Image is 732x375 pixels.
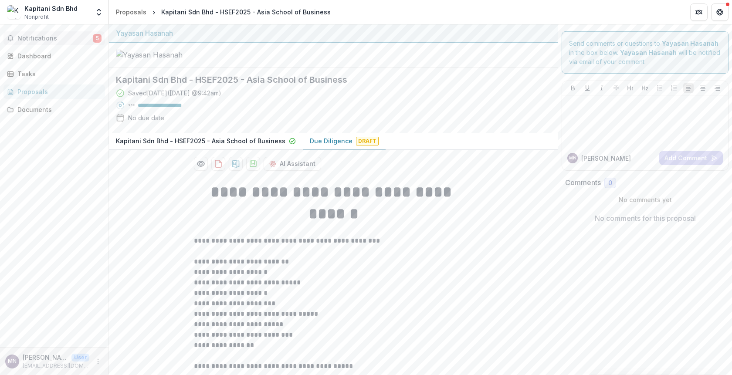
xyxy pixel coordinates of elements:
[565,179,601,187] h2: Comments
[194,157,208,171] button: Preview c865e106-dd64-43c0-91f5-249098320c43-1.pdf
[17,105,98,114] div: Documents
[582,83,593,93] button: Underline
[93,356,103,367] button: More
[562,31,729,74] div: Send comments or questions to in the box below. will be notified via email of your comment.
[625,83,636,93] button: Heading 1
[17,87,98,96] div: Proposals
[93,3,105,21] button: Open entity switcher
[690,3,708,21] button: Partners
[23,362,89,370] p: [EMAIL_ADDRESS][DOMAIN_NAME]
[3,102,105,117] a: Documents
[712,83,722,93] button: Align Right
[683,83,694,93] button: Align Left
[116,136,285,145] p: Kapitani Sdn Bhd - HSEF2025 - Asia School of Business
[640,83,650,93] button: Heading 2
[611,83,621,93] button: Strike
[659,151,723,165] button: Add Comment
[698,83,708,93] button: Align Center
[3,49,105,63] a: Dashboard
[112,6,334,18] nav: breadcrumb
[161,7,331,17] div: Kapitani Sdn Bhd - HSEF2025 - Asia School of Business
[654,83,665,93] button: Bullet List
[8,358,17,364] div: Mohd Nazrul Hazeri Bin Nazirmuddin
[7,5,21,19] img: Kapitani Sdn Bhd
[356,137,379,145] span: Draft
[662,40,718,47] strong: Yayasan Hasanah
[669,83,679,93] button: Ordered List
[116,74,537,85] h2: Kapitani Sdn Bhd - HSEF2025 - Asia School of Business
[264,157,321,171] button: AI Assistant
[229,157,243,171] button: download-proposal
[3,84,105,99] a: Proposals
[711,3,729,21] button: Get Help
[608,179,612,187] span: 0
[310,136,352,145] p: Due Diligence
[93,34,102,43] span: 5
[596,83,607,93] button: Italicize
[246,157,260,171] button: download-proposal
[568,83,578,93] button: Bold
[620,49,677,56] strong: Yayasan Hasanah
[581,154,631,163] p: [PERSON_NAME]
[3,67,105,81] a: Tasks
[17,51,98,61] div: Dashboard
[595,213,696,223] p: No comments for this proposal
[565,195,725,204] p: No comments yet
[116,28,551,38] div: Yayasan Hasanah
[17,69,98,78] div: Tasks
[116,7,146,17] div: Proposals
[24,4,78,13] div: Kapitani Sdn Bhd
[71,354,89,361] p: User
[211,157,225,171] button: download-proposal
[128,113,164,122] div: No due date
[112,6,150,18] a: Proposals
[128,88,221,98] div: Saved [DATE] ( [DATE] @ 9:42am )
[3,31,105,45] button: Notifications5
[128,102,135,108] p: 98 %
[569,156,576,160] div: Mohd Nazrul Hazeri Bin Nazirmuddin
[23,353,68,362] p: [PERSON_NAME]
[24,13,49,21] span: Nonprofit
[116,50,203,60] img: Yayasan Hasanah
[17,35,93,42] span: Notifications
